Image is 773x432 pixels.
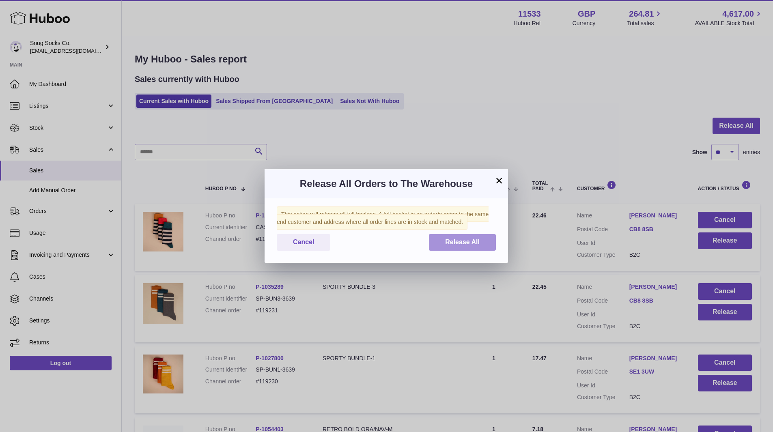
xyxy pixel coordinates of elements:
[429,234,496,251] button: Release All
[445,239,480,245] span: Release All
[293,239,314,245] span: Cancel
[277,234,330,251] button: Cancel
[494,176,504,185] button: ×
[277,177,496,190] h3: Release All Orders to The Warehouse
[277,206,489,230] span: This action will release all full baskets. A full basket is an order/s going to the same end cust...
